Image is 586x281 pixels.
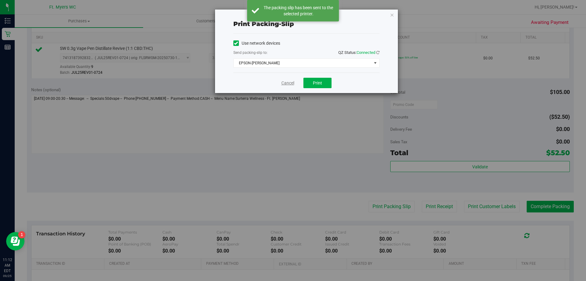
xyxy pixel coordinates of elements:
a: Cancel [281,80,294,86]
span: Print packing-slip [233,20,294,28]
span: Print [313,81,322,85]
iframe: Resource center [6,232,24,250]
span: QZ Status: [338,50,380,55]
div: The packing slip has been sent to the selected printer. [262,5,334,17]
span: select [371,59,379,67]
button: Print [303,78,332,88]
iframe: Resource center unread badge [18,231,25,238]
span: Connected [357,50,375,55]
label: Use network devices [233,40,280,47]
label: Send packing-slip to: [233,50,268,55]
span: EPSON-[PERSON_NAME] [234,59,372,67]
